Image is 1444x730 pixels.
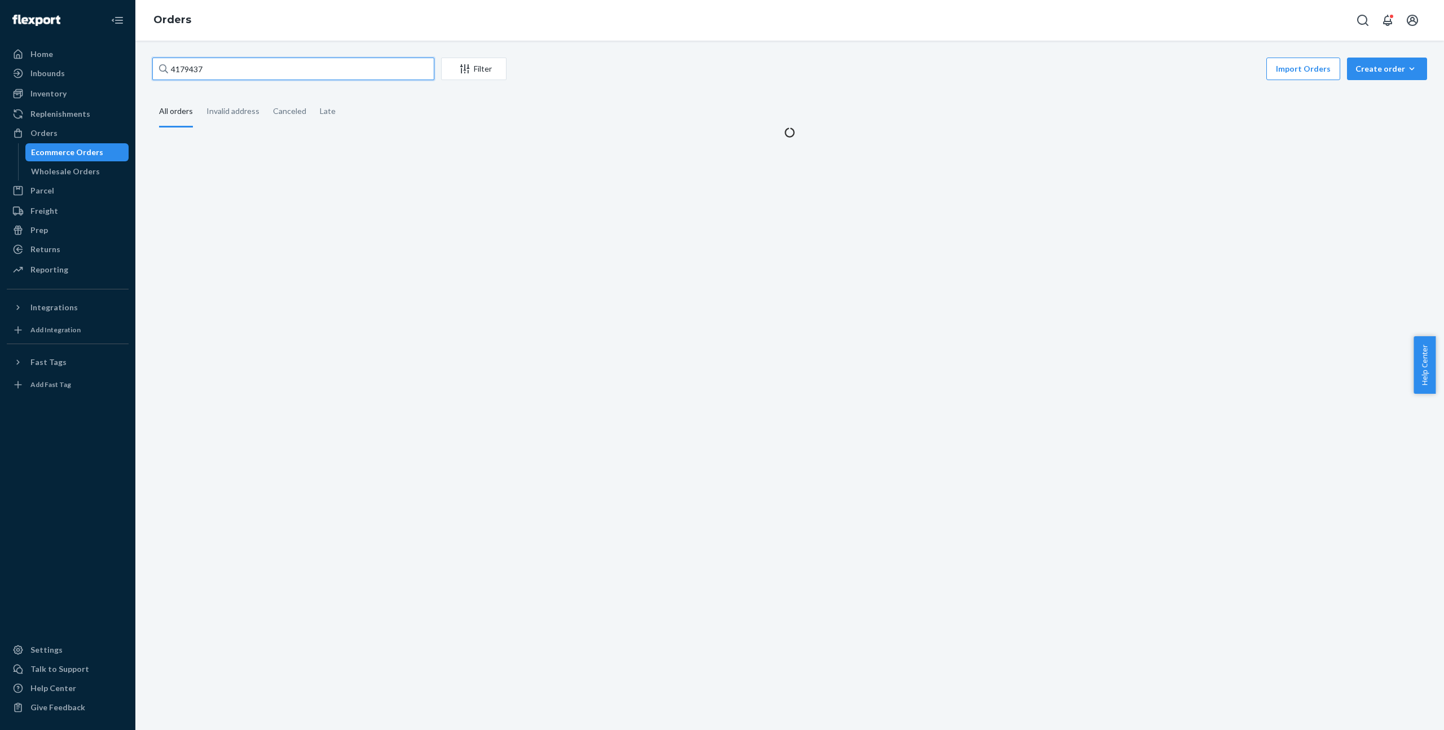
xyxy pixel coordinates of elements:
[30,68,65,79] div: Inbounds
[441,58,507,80] button: Filter
[30,49,53,60] div: Home
[1266,58,1340,80] button: Import Orders
[30,127,58,139] div: Orders
[1414,336,1436,394] button: Help Center
[30,302,78,313] div: Integrations
[273,96,306,126] div: Canceled
[25,162,129,181] a: Wholesale Orders
[31,147,103,158] div: Ecommerce Orders
[7,698,129,716] button: Give Feedback
[30,702,85,713] div: Give Feedback
[30,205,58,217] div: Freight
[30,185,54,196] div: Parcel
[25,143,129,161] a: Ecommerce Orders
[106,9,129,32] button: Close Navigation
[7,85,129,103] a: Inventory
[7,353,129,371] button: Fast Tags
[30,225,48,236] div: Prep
[1351,9,1374,32] button: Open Search Box
[159,96,193,127] div: All orders
[30,88,67,99] div: Inventory
[7,376,129,394] a: Add Fast Tag
[153,14,191,26] a: Orders
[7,202,129,220] a: Freight
[7,105,129,123] a: Replenishments
[152,58,434,80] input: Search orders
[30,244,60,255] div: Returns
[30,380,71,389] div: Add Fast Tag
[12,15,60,26] img: Flexport logo
[7,321,129,339] a: Add Integration
[30,325,81,335] div: Add Integration
[144,4,200,37] ol: breadcrumbs
[206,96,259,126] div: Invalid address
[1401,9,1424,32] button: Open account menu
[30,663,89,675] div: Talk to Support
[7,641,129,659] a: Settings
[30,357,67,368] div: Fast Tags
[30,683,76,694] div: Help Center
[442,63,506,74] div: Filter
[7,64,129,82] a: Inbounds
[31,166,100,177] div: Wholesale Orders
[7,679,129,697] a: Help Center
[7,182,129,200] a: Parcel
[1355,63,1419,74] div: Create order
[7,240,129,258] a: Returns
[7,124,129,142] a: Orders
[7,45,129,63] a: Home
[30,108,90,120] div: Replenishments
[7,660,129,678] a: Talk to Support
[7,221,129,239] a: Prep
[1376,9,1399,32] button: Open notifications
[30,264,68,275] div: Reporting
[7,261,129,279] a: Reporting
[7,298,129,316] button: Integrations
[1347,58,1427,80] button: Create order
[30,644,63,656] div: Settings
[320,96,336,126] div: Late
